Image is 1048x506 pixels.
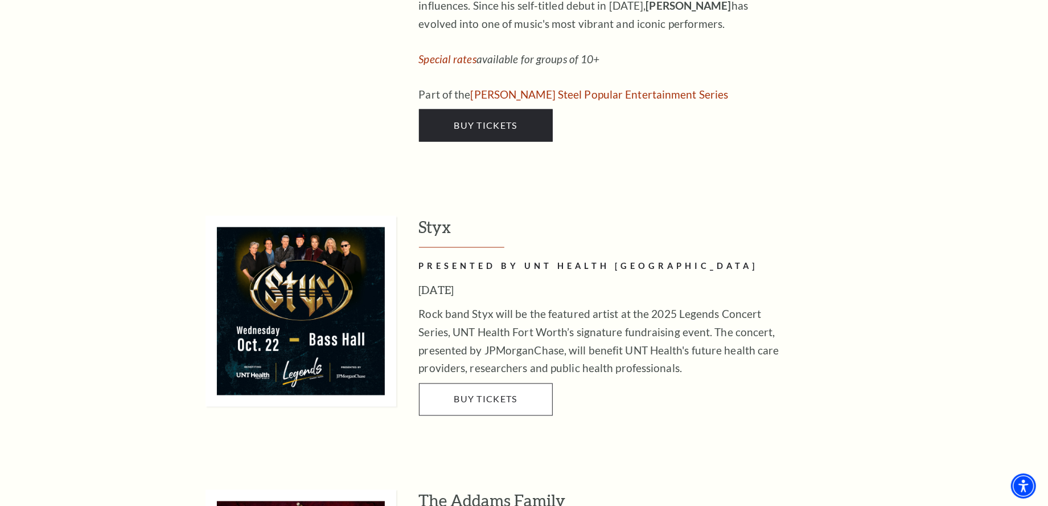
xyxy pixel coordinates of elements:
a: Buy Tickets [419,383,553,415]
h2: PRESENTED BY UNT HEALTH [GEOGRAPHIC_DATA] [419,259,789,274]
a: Irwin Steel Popular Entertainment Series - open in a new tab [471,88,729,101]
a: Buy Tickets [419,109,553,141]
span: Buy Tickets [454,394,517,405]
a: Special rates [419,52,476,66]
h3: [DATE] [419,281,789,299]
p: Rock band Styx will be the featured artist at the 2025 Legends Concert Series, UNT Health Fort Wo... [419,305,789,378]
div: Accessibility Menu [1011,474,1036,499]
em: available for groups of 10+ [419,52,600,66]
h3: Styx [419,216,877,248]
span: Buy Tickets [454,120,517,130]
p: Part of the [419,85,789,104]
img: Styx [206,216,396,407]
